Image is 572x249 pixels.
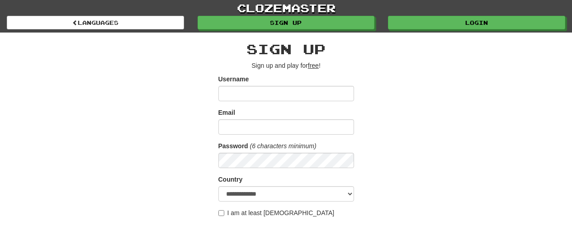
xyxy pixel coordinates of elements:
[218,42,354,56] h2: Sign up
[218,208,335,217] label: I am at least [DEMOGRAPHIC_DATA]
[218,175,243,184] label: Country
[218,75,249,84] label: Username
[218,61,354,70] p: Sign up and play for !
[308,62,319,69] u: free
[218,210,224,216] input: I am at least [DEMOGRAPHIC_DATA]
[218,141,248,150] label: Password
[218,108,235,117] label: Email
[198,16,375,29] a: Sign up
[250,142,317,150] em: (6 characters minimum)
[7,16,184,29] a: Languages
[388,16,565,29] a: Login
